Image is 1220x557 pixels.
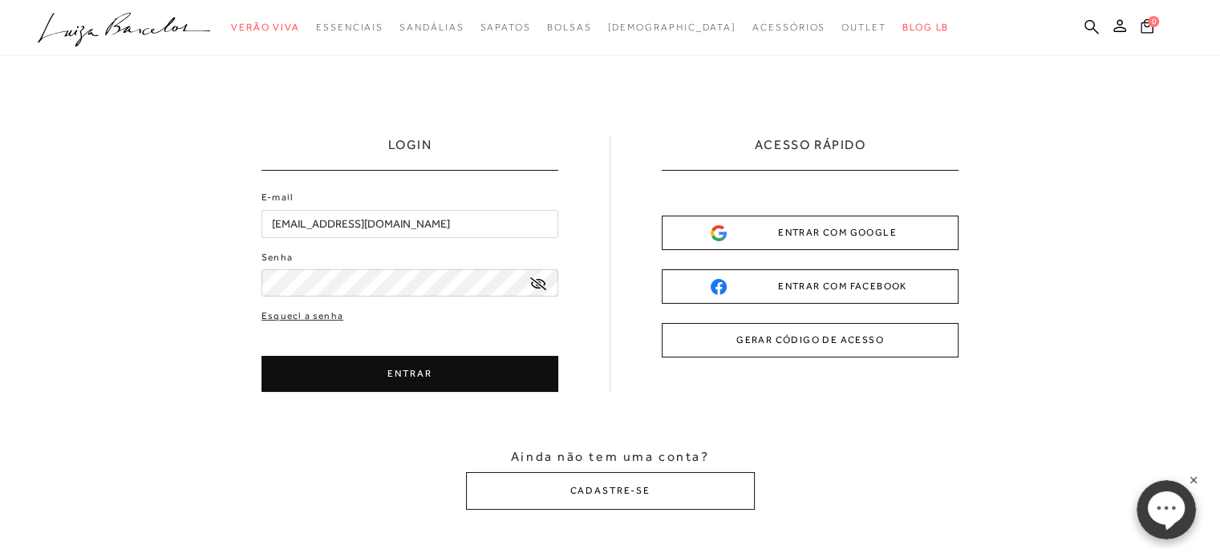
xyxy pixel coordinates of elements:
[711,278,910,295] div: ENTRAR COM FACEBOOK
[902,22,949,33] span: BLOG LB
[547,22,592,33] span: Bolsas
[316,22,383,33] span: Essenciais
[261,190,294,205] label: E-mail
[261,309,343,324] a: Esqueci a senha
[711,224,910,241] div: ENTRAR COM GOOGLE
[1148,16,1159,27] span: 0
[662,269,959,304] button: ENTRAR COM FACEBOOK
[752,22,825,33] span: Acessórios
[530,277,546,289] a: exibir senha
[316,13,383,42] a: categoryNavScreenReaderText
[1136,18,1158,39] button: 0
[662,216,959,250] button: ENTRAR COM GOOGLE
[511,448,709,466] span: Ainda não tem uma conta?
[261,210,558,238] input: E-mail
[480,22,530,33] span: Sapatos
[231,13,300,42] a: categoryNavScreenReaderText
[841,13,886,42] a: categoryNavScreenReaderText
[547,13,592,42] a: categoryNavScreenReaderText
[607,22,736,33] span: [DEMOGRAPHIC_DATA]
[607,13,736,42] a: noSubCategoriesText
[841,22,886,33] span: Outlet
[399,13,464,42] a: categoryNavScreenReaderText
[755,136,866,170] h2: ACESSO RÁPIDO
[261,250,293,265] label: Senha
[466,472,755,510] button: CADASTRE-SE
[388,136,432,170] h1: LOGIN
[261,356,558,392] button: ENTRAR
[752,13,825,42] a: categoryNavScreenReaderText
[662,323,959,357] button: GERAR CÓDIGO DE ACESSO
[902,13,949,42] a: BLOG LB
[399,22,464,33] span: Sandálias
[231,22,300,33] span: Verão Viva
[480,13,530,42] a: categoryNavScreenReaderText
